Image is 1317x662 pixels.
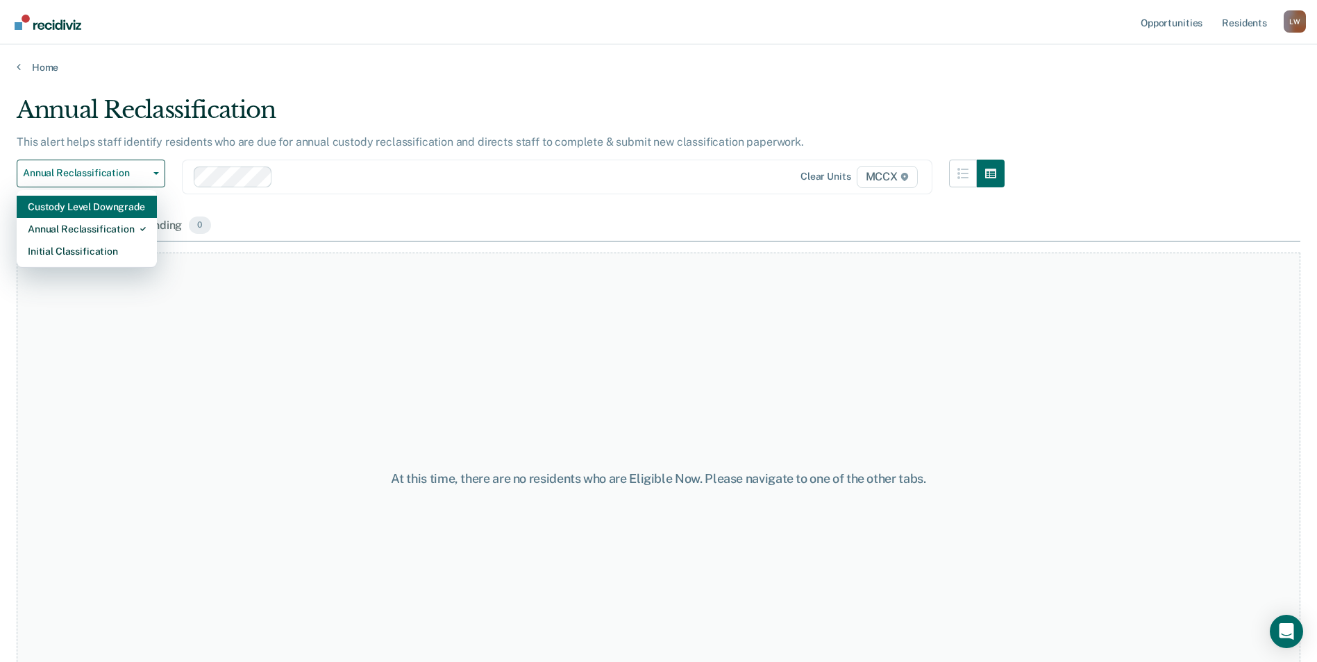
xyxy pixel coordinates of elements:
button: Annual Reclassification [17,160,165,187]
div: Annual Reclassification [28,218,146,240]
p: This alert helps staff identify residents who are due for annual custody reclassification and dir... [17,135,804,148]
a: Home [17,61,1300,74]
div: Open Intercom Messenger [1270,615,1303,648]
div: L W [1284,10,1306,33]
div: Clear units [800,171,851,183]
span: Annual Reclassification [23,167,148,179]
img: Recidiviz [15,15,81,30]
button: Profile dropdown button [1284,10,1306,33]
div: Custody Level Downgrade [28,196,146,218]
span: 0 [189,217,210,235]
span: MCCX [857,166,918,188]
div: Annual Reclassification [17,96,1005,135]
div: At this time, there are no residents who are Eligible Now. Please navigate to one of the other tabs. [338,471,980,486]
div: Pending0 [137,211,213,241]
div: Initial Classification [28,240,146,262]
